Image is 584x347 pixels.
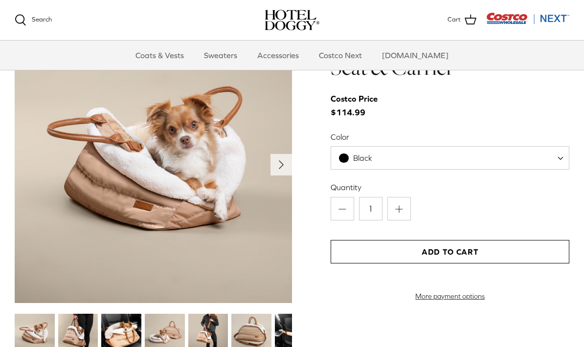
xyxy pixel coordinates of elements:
[448,14,476,26] a: Cart
[448,15,461,25] span: Cart
[265,10,319,30] img: hoteldoggycom
[15,14,52,26] a: Search
[310,41,371,70] a: Costco Next
[331,92,378,106] div: Costco Price
[331,146,569,170] span: Black
[331,182,569,193] label: Quantity
[353,153,372,162] span: Black
[195,41,246,70] a: Sweaters
[331,153,392,163] span: Black
[331,131,569,142] label: Color
[331,26,569,81] h1: Hotel Doggy Deluxe Car Seat & Carrier
[270,154,292,175] button: Next
[248,41,308,70] a: Accessories
[486,12,569,24] img: Costco Next
[331,240,569,263] button: Add to Cart
[359,197,382,220] input: Quantity
[331,92,387,119] span: $114.99
[32,16,52,23] span: Search
[331,292,569,301] a: More payment options
[373,41,457,70] a: [DOMAIN_NAME]
[127,41,193,70] a: Coats & Vests
[486,19,569,26] a: Visit Costco Next
[265,10,319,30] a: hoteldoggy.com hoteldoggycom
